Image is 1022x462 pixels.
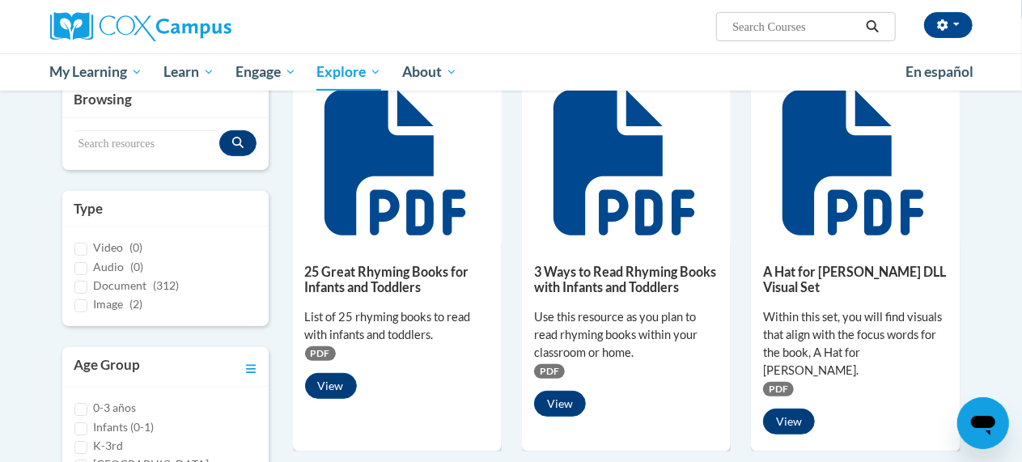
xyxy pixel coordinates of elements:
[402,62,457,82] span: About
[74,90,257,109] h3: Browsing
[50,12,341,41] a: Cox Campus
[731,17,860,36] input: Search Courses
[131,260,144,273] span: (0)
[74,355,141,378] h3: Age Group
[154,278,180,292] span: (312)
[763,308,948,379] div: Within this set, you will find visuals that align with the focus words for the book, A Hat for [P...
[94,278,147,292] span: Document
[306,53,392,91] a: Explore
[225,53,307,91] a: Engage
[534,308,719,362] div: Use this resource as you plan to read rhyming books within your classroom or home.
[219,130,257,156] button: Search resources
[38,53,985,91] div: Main menu
[153,53,225,91] a: Learn
[305,308,490,344] div: List of 25 rhyming books to read with infants and toddlers.
[896,55,985,89] a: En español
[906,63,974,80] span: En español
[392,53,468,91] a: About
[235,62,296,82] span: Engage
[94,437,124,455] label: K-3rd
[49,62,142,82] span: My Learning
[94,418,155,436] label: Infants (0-1)
[305,373,357,399] button: View
[130,297,143,311] span: (2)
[860,17,884,36] button: Search
[246,355,257,378] a: Toggle collapse
[305,264,490,295] h5: 25 Great Rhyming Books for Infants and Toddlers
[94,399,137,417] label: 0-3 años
[94,297,124,311] span: Image
[50,12,231,41] img: Cox Campus
[40,53,154,91] a: My Learning
[130,240,143,254] span: (0)
[534,264,719,295] h5: 3 Ways to Read Rhyming Books with Infants and Toddlers
[163,62,214,82] span: Learn
[957,397,1009,449] iframe: Button to launch messaging window
[74,199,257,218] h3: Type
[763,409,815,434] button: View
[763,382,794,396] span: PDF
[534,364,565,379] span: PDF
[305,346,336,361] span: PDF
[763,264,948,295] h5: A Hat for [PERSON_NAME] DLL Visual Set
[94,260,125,273] span: Audio
[316,62,381,82] span: Explore
[94,240,124,254] span: Video
[534,391,586,417] button: View
[74,130,219,158] input: Search resources
[924,12,973,38] button: Account Settings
